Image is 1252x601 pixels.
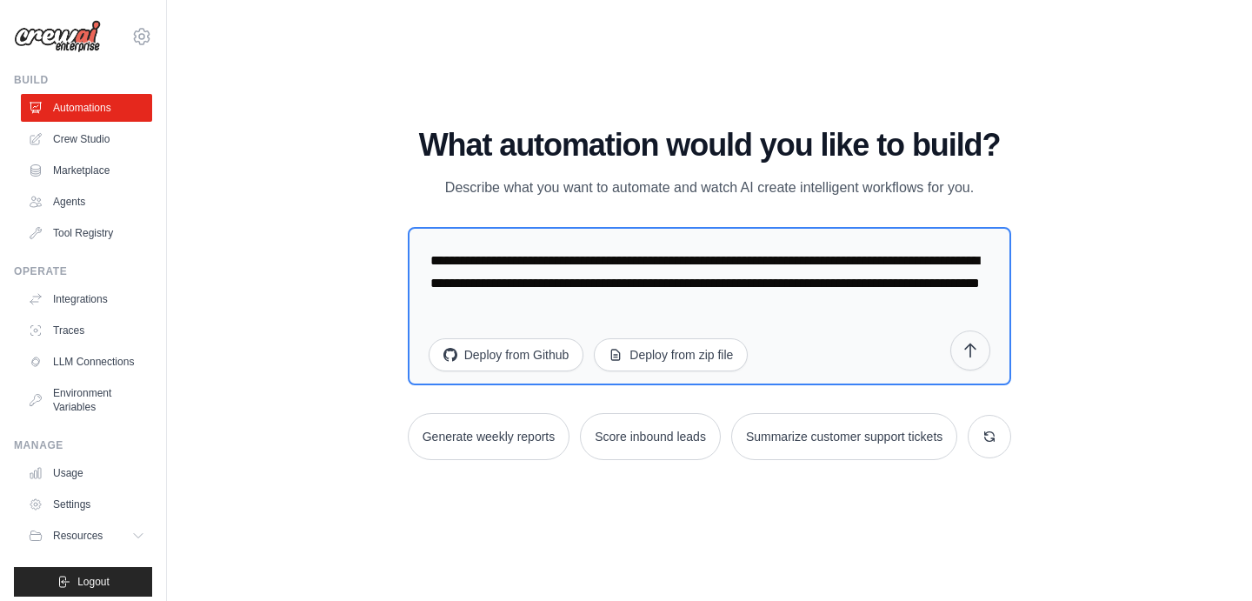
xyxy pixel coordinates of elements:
a: Automations [21,94,152,122]
img: Logo [14,20,101,53]
h1: What automation would you like to build? [408,128,1012,163]
a: Agents [21,188,152,216]
a: Usage [21,459,152,487]
button: Generate weekly reports [408,413,570,460]
div: Build [14,73,152,87]
a: Environment Variables [21,379,152,421]
button: Logout [14,567,152,597]
span: Logout [77,575,110,589]
a: Settings [21,491,152,518]
button: Deploy from Github [429,338,584,371]
p: Describe what you want to automate and watch AI create intelligent workflows for you. [417,177,1002,199]
div: Manage [14,438,152,452]
a: Marketplace [21,157,152,184]
div: Operate [14,264,152,278]
a: LLM Connections [21,348,152,376]
a: Traces [21,317,152,344]
a: Crew Studio [21,125,152,153]
a: Integrations [21,285,152,313]
button: Summarize customer support tickets [731,413,957,460]
button: Resources [21,522,152,550]
a: Tool Registry [21,219,152,247]
iframe: Chat Widget [1165,518,1252,601]
button: Deploy from zip file [594,338,748,371]
span: Resources [53,529,103,543]
button: Score inbound leads [580,413,721,460]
